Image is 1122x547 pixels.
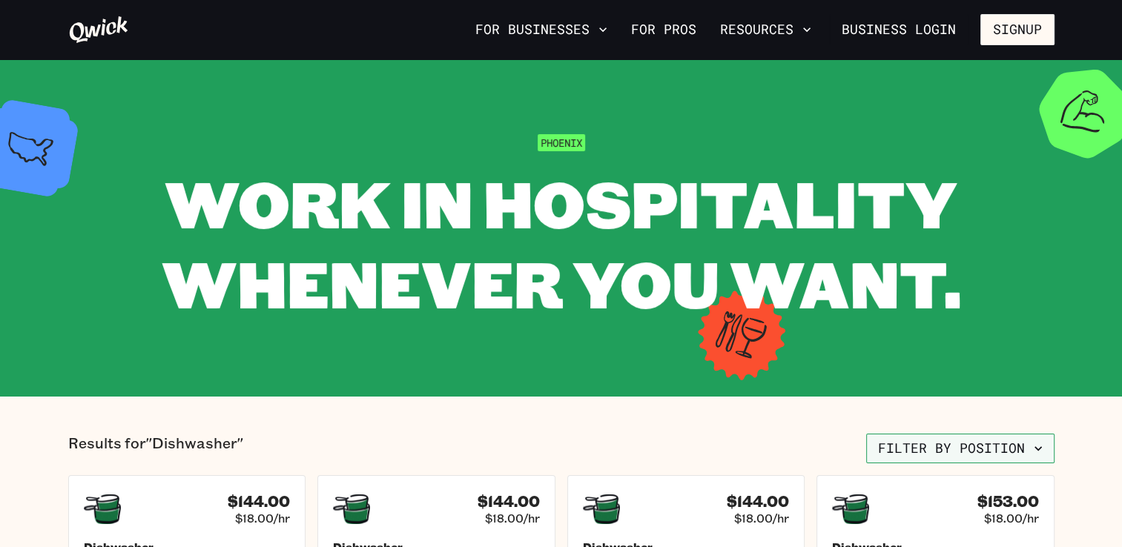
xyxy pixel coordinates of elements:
[469,17,613,42] button: For Businesses
[625,17,702,42] a: For Pros
[68,434,243,463] p: Results for "Dishwasher"
[829,14,968,45] a: Business Login
[228,492,290,511] h4: $144.00
[977,492,1039,511] h4: $153.00
[714,17,817,42] button: Resources
[478,492,540,511] h4: $144.00
[538,134,585,151] span: Phoenix
[727,492,789,511] h4: $144.00
[485,511,540,526] span: $18.00/hr
[984,511,1039,526] span: $18.00/hr
[235,511,290,526] span: $18.00/hr
[980,14,1055,45] button: Signup
[866,434,1055,463] button: Filter by position
[162,160,961,325] span: WORK IN HOSPITALITY WHENEVER YOU WANT.
[734,511,789,526] span: $18.00/hr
